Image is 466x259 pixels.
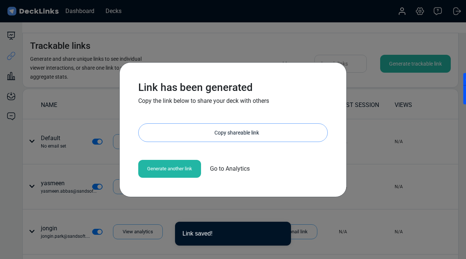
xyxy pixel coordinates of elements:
h3: Link has been generated [138,81,328,94]
div: Copy shareable link [146,124,327,142]
span: Go to Analytics [210,164,250,173]
div: Generate another link [138,160,201,178]
button: close [279,229,284,237]
div: Link saved! [182,229,279,238]
span: Copy the link below to share your deck with others [138,97,269,104]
